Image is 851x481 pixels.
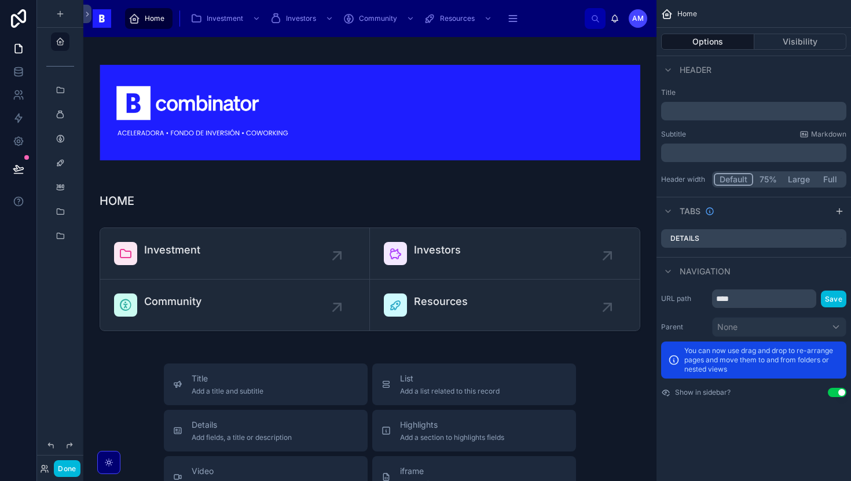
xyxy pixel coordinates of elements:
[677,9,697,19] span: Home
[675,388,731,397] label: Show in sidebar?
[420,8,498,29] a: Resources
[164,363,368,405] button: TitleAdd a title and subtitle
[670,234,699,243] label: Details
[632,14,644,23] span: AM
[359,14,397,23] span: Community
[799,130,846,139] a: Markdown
[54,460,80,477] button: Done
[207,14,243,23] span: Investment
[661,102,846,120] div: scrollable content
[192,419,292,431] span: Details
[145,14,164,23] span: Home
[661,88,846,97] label: Title
[811,130,846,139] span: Markdown
[192,465,258,477] span: Video
[400,433,504,442] span: Add a section to highlights fields
[712,317,846,337] button: None
[680,266,731,277] span: Navigation
[661,130,686,139] label: Subtitle
[714,173,753,186] button: Default
[661,144,846,162] div: scrollable content
[192,373,263,384] span: Title
[400,373,500,384] span: List
[783,173,815,186] button: Large
[266,8,339,29] a: Investors
[753,173,783,186] button: 75%
[400,419,504,431] span: Highlights
[680,64,711,76] span: Header
[400,465,470,477] span: iframe
[164,410,368,451] button: DetailsAdd fields, a title or description
[440,14,475,23] span: Resources
[187,8,266,29] a: Investment
[192,433,292,442] span: Add fields, a title or description
[125,8,173,29] a: Home
[661,322,707,332] label: Parent
[93,9,111,28] img: App logo
[815,173,845,186] button: Full
[821,291,846,307] button: Save
[192,387,263,396] span: Add a title and subtitle
[754,34,847,50] button: Visibility
[400,387,500,396] span: Add a list related to this record
[661,34,754,50] button: Options
[339,8,420,29] a: Community
[286,14,316,23] span: Investors
[120,6,585,31] div: scrollable content
[372,363,576,405] button: ListAdd a list related to this record
[717,321,738,333] span: None
[684,346,839,374] p: You can now use drag and drop to re-arrange pages and move them to and from folders or nested views
[661,294,707,303] label: URL path
[661,175,707,184] label: Header width
[680,205,700,217] span: Tabs
[372,410,576,451] button: HighlightsAdd a section to highlights fields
